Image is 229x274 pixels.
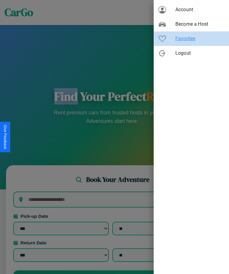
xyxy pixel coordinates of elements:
span: Become a Host [175,21,224,28]
span: Account [175,6,224,13]
span: Favorites [175,35,224,42]
div: Account [154,2,229,17]
span: Logout [175,50,224,57]
div: Favorites [154,31,229,46]
div: Logout [154,46,229,60]
div: Give Feedback [3,125,7,149]
div: Become a Host [154,17,229,31]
